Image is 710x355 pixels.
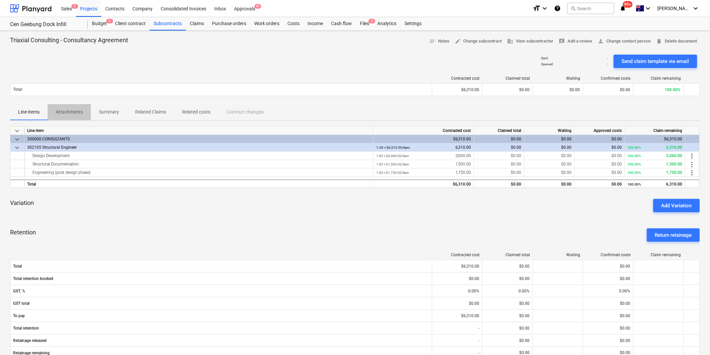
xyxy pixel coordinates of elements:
[520,87,530,92] span: $0.00
[661,201,692,210] div: Add Variation
[623,1,633,8] span: 99+
[13,289,429,293] span: GST, %
[283,17,304,30] div: Costs
[482,286,533,296] div: 0.00%
[327,17,356,30] div: Cash flow
[570,6,576,11] span: search
[541,4,549,12] i: keyboard_arrow_down
[595,36,654,47] button: Change contact person
[575,180,625,188] div: $0.00
[556,36,595,47] button: Add a review
[427,36,452,47] button: Notes
[13,301,429,306] span: GST total
[511,162,522,166] span: $0.00
[559,38,565,44] span: rate_review
[374,135,474,143] div: $6,310.00
[628,180,682,189] div: 6,310.00
[111,17,150,30] div: Client contract
[505,36,556,47] button: View subcontractor
[665,87,681,92] span: 100.00%
[208,17,250,30] div: Purchase orders
[658,6,691,11] span: [PERSON_NAME]
[583,298,633,309] div: $0.00
[676,323,710,355] div: Chat Widget
[561,170,572,175] span: $0.00
[575,127,625,135] div: Approved costs
[186,17,208,30] div: Claims
[400,17,426,30] div: Settings
[13,276,429,281] span: Total retention booked
[583,310,633,321] div: $0.00
[356,17,373,30] div: Files
[432,323,482,334] div: -
[376,160,471,168] div: 1,500.00
[10,36,128,44] p: Triaxial Consulting - Consultancy Agreement
[507,38,554,45] span: View subcontractor
[356,17,373,30] a: Files3
[432,286,482,296] div: 0.00%
[150,17,186,30] div: Subcontracts
[369,19,375,23] span: 3
[432,261,482,272] div: $6,310.00
[455,38,502,45] span: Change subcontract
[376,152,471,160] div: 3,060.00
[688,169,696,177] span: more_vert
[614,55,697,68] button: Send claim template via email
[474,127,525,135] div: Claimed total
[511,153,522,158] span: $0.00
[27,152,371,160] div: Design Development
[628,160,682,168] div: 1,500.00
[625,127,686,135] div: Claim remaining
[10,199,34,207] p: Variation
[583,286,633,296] div: 0.00%
[88,17,111,30] div: Budget
[27,160,371,168] div: Structural Documentation
[135,109,166,116] p: Related Claims
[482,323,533,334] div: $0.00
[376,146,410,149] small: 1.00 × $6,310.00 / item
[485,76,530,81] div: Claimed total
[376,168,471,177] div: 1,750.00
[586,76,631,81] div: Confirmed costs
[435,253,480,257] div: Contracted cost
[99,109,119,116] p: Summary
[474,135,525,143] div: $0.00
[607,56,608,60] p: -
[255,4,261,9] span: 9+
[654,36,700,47] button: Delete document
[435,76,480,81] div: Contracted cost
[432,273,482,284] div: $0.00
[376,143,471,152] div: 6,310.00
[561,145,572,150] span: $0.00
[56,109,83,116] p: Attachments
[27,135,371,143] div: 300000 CONSULTANTS
[688,160,696,168] span: more_vert
[507,38,513,44] span: business
[13,326,429,331] span: Total retention
[432,84,482,95] div: $6,310.00
[304,17,327,30] div: Income
[655,231,692,239] div: Return retainage
[628,162,641,166] small: 100.00%
[628,143,682,152] div: 6,310.00
[612,162,622,166] span: $0.00
[583,273,633,284] div: $0.00
[376,154,409,158] small: 1.00 × $3,060.00 / item
[628,183,641,186] small: 100.00%
[432,298,482,309] div: $0.00
[567,3,614,14] button: Search
[429,38,449,45] span: Notes
[374,127,474,135] div: Contracted cost
[628,168,682,177] div: 1,750.00
[376,162,409,166] small: 1.00 × $1,500.00 / item
[536,76,581,81] div: Waiting
[13,127,21,135] span: keyboard_arrow_down
[13,135,21,143] span: keyboard_arrow_down
[373,17,400,30] a: Analytics
[376,171,409,174] small: 1.00 × $1,750.00 / item
[27,168,371,177] div: Engineering (post design phase)
[656,38,662,44] span: delete
[18,109,40,116] p: Line-items
[622,57,689,66] div: Send claim template via email
[525,180,575,188] div: $0.00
